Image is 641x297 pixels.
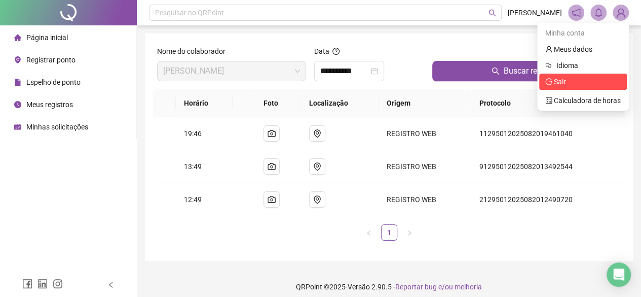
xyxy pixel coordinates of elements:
span: left [107,281,115,288]
span: left [366,230,372,236]
span: notification [572,8,581,17]
span: file [14,79,21,86]
span: Registrar ponto [26,56,76,64]
span: 13:49 [184,162,202,171]
span: Reportar bug e/ou melhoria [395,283,482,291]
button: Buscar registros [432,61,621,81]
span: Sair [554,78,566,86]
td: 91295012025082013492544 [471,150,625,183]
span: 12:49 [184,195,202,204]
span: [PERSON_NAME] [508,7,562,18]
img: 56000 [613,5,628,20]
td: 21295012025082012490720 [471,183,625,216]
th: Foto [255,89,301,117]
div: Minha conta [539,25,627,41]
th: Horário [176,89,233,117]
span: 19:46 [184,129,202,138]
label: Nome do colaborador [157,46,232,57]
li: Página anterior [361,224,377,241]
span: schedule [14,123,21,130]
div: Open Intercom Messenger [607,262,631,287]
span: Idioma [556,60,615,71]
span: home [14,34,21,41]
span: Meus registros [26,101,73,109]
a: calculator Calculadora de horas [545,96,621,105]
a: 1 [382,225,397,240]
span: JONATHAN ANDRADE SILVA [163,61,300,81]
span: instagram [53,279,63,289]
span: environment [313,162,321,171]
span: flag [545,60,552,71]
span: right [406,230,412,236]
span: facebook [22,279,32,289]
span: Versão [348,283,370,291]
th: Protocolo [471,89,625,117]
td: REGISTRO WEB [379,117,471,150]
td: REGISTRO WEB [379,150,471,183]
span: camera [268,129,276,138]
span: clock-circle [14,101,21,108]
span: Minhas solicitações [26,123,88,131]
li: 1 [381,224,397,241]
span: question-circle [332,48,340,55]
span: bell [594,8,603,17]
span: Espelho de ponto [26,78,81,86]
button: left [361,224,377,241]
th: Origem [379,89,471,117]
th: Localização [301,89,379,117]
li: Próxima página [401,224,418,241]
span: environment [313,195,321,204]
span: camera [268,162,276,171]
span: environment [313,129,321,138]
span: camera [268,195,276,204]
span: Data [314,47,329,55]
td: 11295012025082019461040 [471,117,625,150]
span: search [488,9,496,17]
span: Buscar registros [504,65,561,77]
td: REGISTRO WEB [379,183,471,216]
span: linkedin [37,279,48,289]
span: logout [545,78,552,85]
span: search [492,67,500,75]
span: environment [14,56,21,63]
span: Página inicial [26,34,68,42]
a: user Meus dados [545,45,592,53]
button: right [401,224,418,241]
